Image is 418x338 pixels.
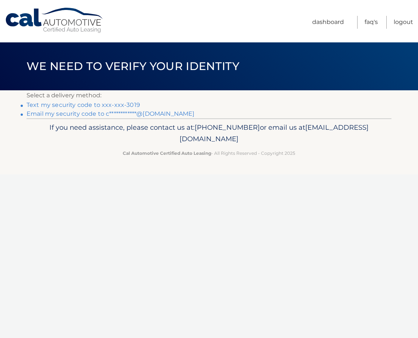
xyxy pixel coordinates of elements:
[365,16,378,29] a: FAQ's
[27,101,140,108] a: Text my security code to xxx-xxx-3019
[5,7,104,34] a: Cal Automotive
[27,59,239,73] span: We need to verify your identity
[123,150,211,156] strong: Cal Automotive Certified Auto Leasing
[195,123,260,132] span: [PHONE_NUMBER]
[31,149,387,157] p: - All Rights Reserved - Copyright 2025
[27,90,391,101] p: Select a delivery method:
[31,122,387,145] p: If you need assistance, please contact us at: or email us at
[394,16,413,29] a: Logout
[312,16,344,29] a: Dashboard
